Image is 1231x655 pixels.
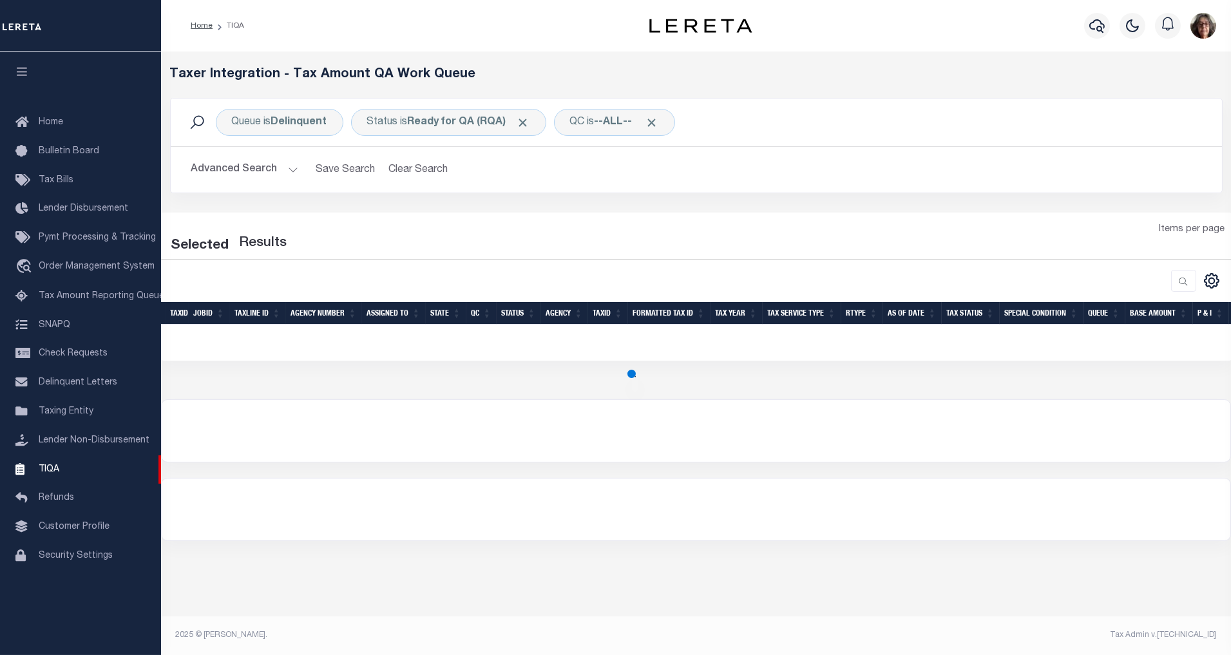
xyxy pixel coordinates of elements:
b: --ALL-- [595,117,633,128]
b: Delinquent [271,117,327,128]
span: Lender Non-Disbursement [39,436,149,445]
span: Tax Bills [39,176,73,185]
th: State [426,302,466,325]
th: As Of Date [883,302,942,325]
th: Assigned To [362,302,426,325]
button: Save Search [309,157,383,182]
th: Agency Number [286,302,362,325]
span: Delinquent Letters [39,378,117,387]
span: Pymt Processing & Tracking [39,233,156,242]
th: Status [497,302,541,325]
span: Taxing Entity [39,407,93,416]
span: Tax Amount Reporting Queue [39,292,164,301]
th: Tax Status [942,302,1000,325]
div: Click to Edit [351,109,546,136]
div: Selected [171,236,229,256]
button: Advanced Search [191,157,298,182]
span: Home [39,118,63,127]
th: Base amount [1125,302,1193,325]
th: QC [466,302,497,325]
th: TaxID [166,302,189,325]
b: Ready for QA (RQA) [408,117,530,128]
span: Refunds [39,493,74,502]
th: JobID [189,302,230,325]
span: Check Requests [39,349,108,358]
div: Tax Admin v.[TECHNICAL_ID] [706,629,1217,641]
span: Security Settings [39,551,113,560]
li: TIQA [213,20,244,32]
th: Queue [1083,302,1125,325]
span: Customer Profile [39,522,110,531]
span: TIQA [39,464,59,473]
span: Lender Disbursement [39,204,128,213]
span: Click to Remove [517,116,530,129]
div: Click to Edit [554,109,675,136]
span: Click to Remove [645,116,659,129]
h5: Taxer Integration - Tax Amount QA Work Queue [170,67,1223,82]
span: Bulletin Board [39,147,99,156]
i: travel_explore [15,259,36,276]
label: Results [240,233,287,254]
div: 2025 © [PERSON_NAME]. [166,629,696,641]
th: TaxLine ID [230,302,286,325]
a: Home [191,22,213,30]
th: Formatted Tax ID [628,302,711,325]
span: Order Management System [39,262,155,271]
th: RType [841,302,883,325]
th: Agency [541,302,588,325]
th: TaxID [588,302,628,325]
button: Clear Search [383,157,453,182]
span: SNAPQ [39,320,70,329]
th: Tax Year [711,302,763,325]
th: Tax Service Type [763,302,841,325]
th: P & I [1193,302,1229,325]
div: Click to Edit [216,109,343,136]
span: Items per page [1159,223,1225,237]
th: Special Condition [1000,302,1083,325]
img: logo-dark.svg [649,19,752,33]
